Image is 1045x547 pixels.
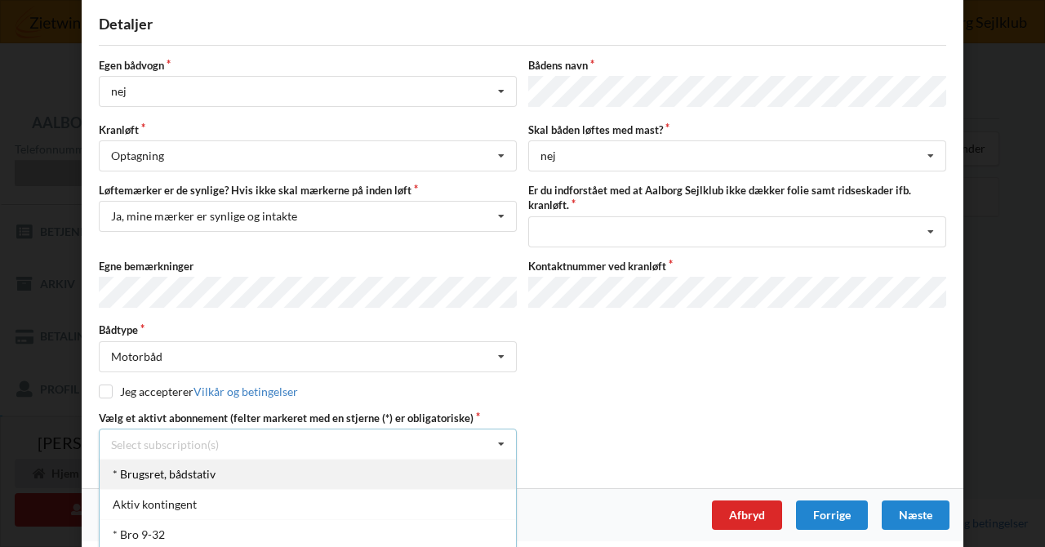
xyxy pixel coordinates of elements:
div: nej [540,150,556,162]
div: Næste [882,500,949,530]
label: Egen bådvogn [99,58,517,73]
label: Egne bemærkninger [99,259,517,273]
div: Forrige [796,500,868,530]
label: Vælg et aktivt abonnement (felter markeret med en stjerne (*) er obligatoriske) [99,411,517,425]
div: Aktiv kontingent [100,489,516,519]
div: Select subscription(s) [111,438,219,451]
div: nej [111,86,127,97]
label: Er du indforstået med at Aalborg Sejlklub ikke dækker folie samt ridseskader ifb. kranløft. [528,183,946,212]
label: Kranløft [99,122,517,137]
div: Detaljer [99,15,946,33]
label: Jeg accepterer [99,385,298,398]
label: Bådens navn [528,58,946,73]
label: Løftemærker er de synlige? Hvis ikke skal mærkerne på inden løft [99,183,517,198]
div: Ja, mine mærker er synlige og intakte [111,211,297,222]
label: Skal båden løftes med mast? [528,122,946,137]
label: Bådtype [99,322,517,337]
div: Optagning [111,150,164,162]
a: Vilkår og betingelser [193,385,298,398]
div: * Brugsret, bådstativ [100,459,516,489]
div: Motorbåd [111,351,162,362]
label: Kontaktnummer ved kranløft [528,259,946,273]
div: Afbryd [712,500,782,530]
